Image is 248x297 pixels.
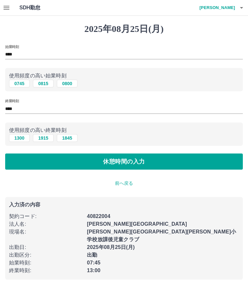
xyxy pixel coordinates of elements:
p: 現場名 : [9,228,83,236]
h1: 2025年08月25日(月) [5,24,243,35]
b: 07:45 [87,260,100,265]
button: 0815 [33,80,54,87]
p: 使用頻度の高い終業時刻 [9,126,239,134]
b: [PERSON_NAME][GEOGRAPHIC_DATA][PERSON_NAME]小学校放課後児童クラブ [87,229,236,242]
button: 1300 [9,134,30,142]
p: 前へ戻る [5,180,243,187]
p: 入力済の内容 [9,202,239,207]
p: 使用頻度の高い始業時刻 [9,72,239,80]
button: 0800 [57,80,77,87]
b: 13:00 [87,268,100,273]
b: 40822004 [87,213,110,219]
p: 終業時刻 : [9,267,83,274]
p: 出勤区分 : [9,251,83,259]
button: 休憩時間の入力 [5,153,243,170]
button: 0745 [9,80,30,87]
button: 1845 [57,134,77,142]
label: 始業時刻 [5,44,19,49]
p: 出勤日 : [9,243,83,251]
b: [PERSON_NAME][GEOGRAPHIC_DATA] [87,221,187,227]
p: 法人名 : [9,220,83,228]
label: 終業時刻 [5,99,19,104]
p: 契約コード : [9,213,83,220]
button: 1915 [33,134,54,142]
b: 2025年08月25日(月) [87,244,135,250]
p: 始業時刻 : [9,259,83,267]
b: 出勤 [87,252,97,258]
